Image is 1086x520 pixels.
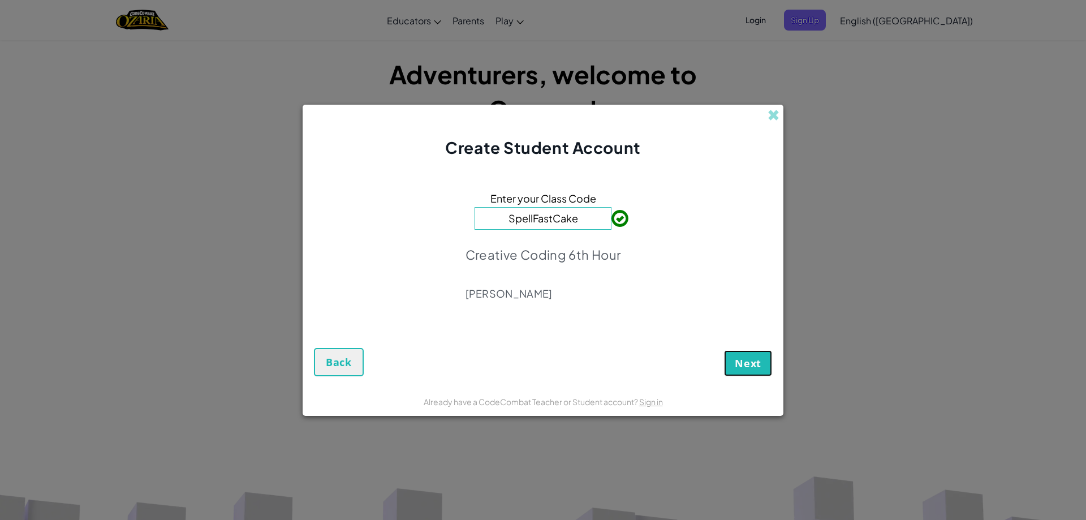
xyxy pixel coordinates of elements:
[445,137,640,157] span: Create Student Account
[466,287,621,300] p: [PERSON_NAME]
[639,397,663,407] a: Sign in
[314,348,364,376] button: Back
[724,350,772,376] button: Next
[326,355,352,369] span: Back
[424,397,639,407] span: Already have a CodeCombat Teacher or Student account?
[735,356,761,370] span: Next
[466,247,621,263] p: Creative Coding 6th Hour
[490,190,596,207] span: Enter your Class Code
